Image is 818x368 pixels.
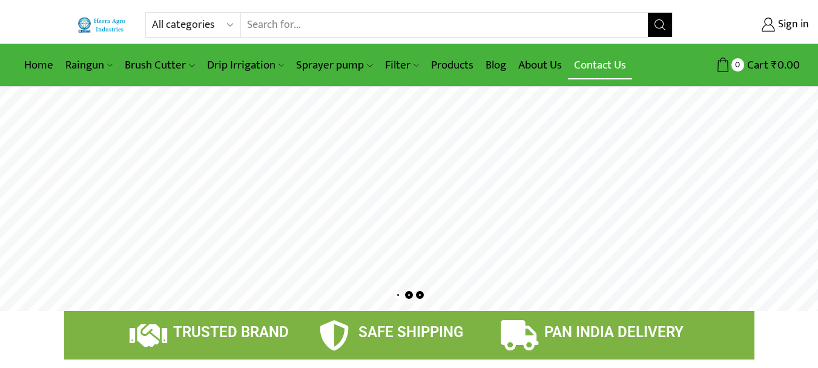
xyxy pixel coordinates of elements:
button: Search button [648,13,672,37]
span: ₹ [771,56,777,75]
a: Sprayer pump [290,51,378,79]
a: Products [425,51,480,79]
span: 0 [731,58,744,71]
a: Sign in [691,14,809,36]
span: Sign in [775,17,809,33]
span: SAFE SHIPPING [358,324,463,341]
a: Drip Irrigation [201,51,290,79]
a: Contact Us [568,51,632,79]
a: 0 Cart ₹0.00 [685,54,800,76]
span: Cart [744,57,768,73]
input: Search for... [241,13,647,37]
a: Blog [480,51,512,79]
a: Filter [379,51,425,79]
span: TRUSTED BRAND [173,324,289,341]
a: Brush Cutter [119,51,200,79]
bdi: 0.00 [771,56,800,75]
a: Home [18,51,59,79]
span: PAN INDIA DELIVERY [544,324,684,341]
a: Raingun [59,51,119,79]
a: About Us [512,51,568,79]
